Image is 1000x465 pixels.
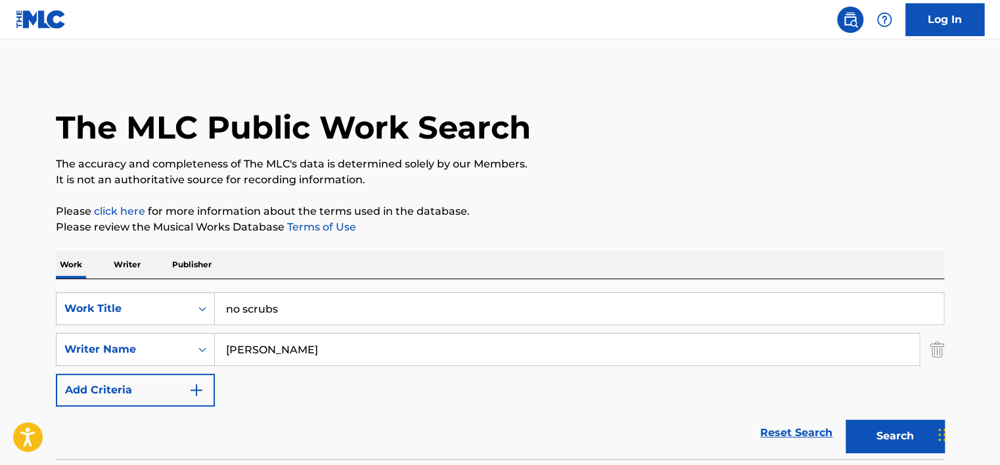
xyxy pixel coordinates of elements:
[64,301,183,317] div: Work Title
[934,402,1000,465] iframe: Chat Widget
[16,10,66,29] img: MLC Logo
[56,108,531,147] h1: The MLC Public Work Search
[876,12,892,28] img: help
[168,251,216,278] p: Publisher
[934,402,1000,465] div: চ্যাট উইজেট
[938,415,946,454] div: টেনে আনুন
[754,418,839,447] a: Reset Search
[846,420,944,453] button: Search
[56,204,944,219] p: Please for more information about the terms used in the database.
[189,382,204,398] img: 9d2ae6d4665cec9f34b9.svg
[56,219,944,235] p: Please review the Musical Works Database
[837,7,863,33] a: Public Search
[871,7,898,33] div: Help
[905,3,984,36] a: Log In
[930,333,944,366] img: Delete Criterion
[56,251,86,278] p: Work
[110,251,145,278] p: Writer
[64,342,183,357] div: Writer Name
[56,374,215,407] button: Add Criteria
[842,12,858,28] img: search
[56,156,944,172] p: The accuracy and completeness of The MLC's data is determined solely by our Members.
[56,172,944,188] p: It is not an authoritative source for recording information.
[56,292,944,459] form: Search Form
[284,221,356,233] a: Terms of Use
[94,205,145,217] a: click here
